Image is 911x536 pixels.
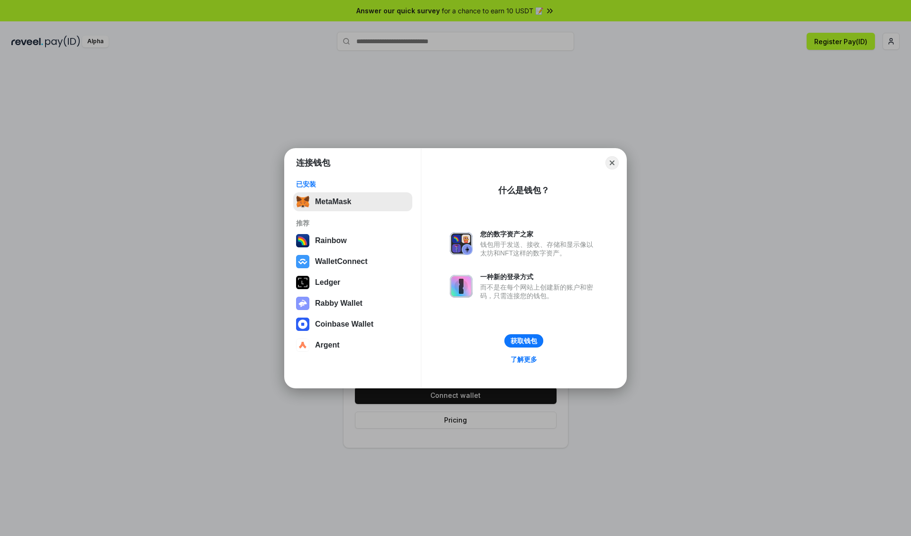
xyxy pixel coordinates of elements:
[315,236,347,245] div: Rainbow
[296,276,309,289] img: svg+xml,%3Csvg%20xmlns%3D%22http%3A%2F%2Fwww.w3.org%2F2000%2Fsvg%22%20width%3D%2228%22%20height%3...
[296,297,309,310] img: svg+xml,%3Csvg%20xmlns%3D%22http%3A%2F%2Fwww.w3.org%2F2000%2Fsvg%22%20fill%3D%22none%22%20viewBox...
[315,320,373,329] div: Coinbase Wallet
[505,353,543,366] a: 了解更多
[480,273,598,281] div: 一种新的登录方式
[450,232,473,255] img: svg+xml,%3Csvg%20xmlns%3D%22http%3A%2F%2Fwww.w3.org%2F2000%2Fsvg%22%20fill%3D%22none%22%20viewBox...
[293,294,412,313] button: Rabby Wallet
[450,275,473,298] img: svg+xml,%3Csvg%20xmlns%3D%22http%3A%2F%2Fwww.w3.org%2F2000%2Fsvg%22%20fill%3D%22none%22%20viewBox...
[480,283,598,300] div: 而不是在每个网站上创建新的账户和密码，只需连接您的钱包。
[315,257,368,266] div: WalletConnect
[605,156,619,169] button: Close
[296,234,309,247] img: svg+xml,%3Csvg%20width%3D%22120%22%20height%3D%22120%22%20viewBox%3D%220%200%20120%20120%22%20fil...
[480,240,598,257] div: 钱包用于发送、接收、存储和显示像以太坊和NFT这样的数字资产。
[296,339,309,352] img: svg+xml,%3Csvg%20width%3D%2228%22%20height%3D%2228%22%20viewBox%3D%220%200%2028%2028%22%20fill%3D...
[504,334,543,348] button: 获取钱包
[296,219,409,227] div: 推荐
[315,341,340,349] div: Argent
[480,230,598,238] div: 您的数字资产之家
[511,355,537,364] div: 了解更多
[315,299,363,308] div: Rabby Wallet
[315,278,340,287] div: Ledger
[296,180,409,188] div: 已安装
[293,336,412,355] button: Argent
[296,318,309,331] img: svg+xml,%3Csvg%20width%3D%2228%22%20height%3D%2228%22%20viewBox%3D%220%200%2028%2028%22%20fill%3D...
[293,192,412,211] button: MetaMask
[315,197,351,206] div: MetaMask
[296,157,330,169] h1: 连接钱包
[498,185,549,196] div: 什么是钱包？
[293,252,412,271] button: WalletConnect
[511,337,537,345] div: 获取钱包
[296,255,309,268] img: svg+xml,%3Csvg%20width%3D%2228%22%20height%3D%2228%22%20viewBox%3D%220%200%2028%2028%22%20fill%3D...
[293,231,412,250] button: Rainbow
[293,315,412,334] button: Coinbase Wallet
[293,273,412,292] button: Ledger
[296,195,309,208] img: svg+xml,%3Csvg%20fill%3D%22none%22%20height%3D%2233%22%20viewBox%3D%220%200%2035%2033%22%20width%...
